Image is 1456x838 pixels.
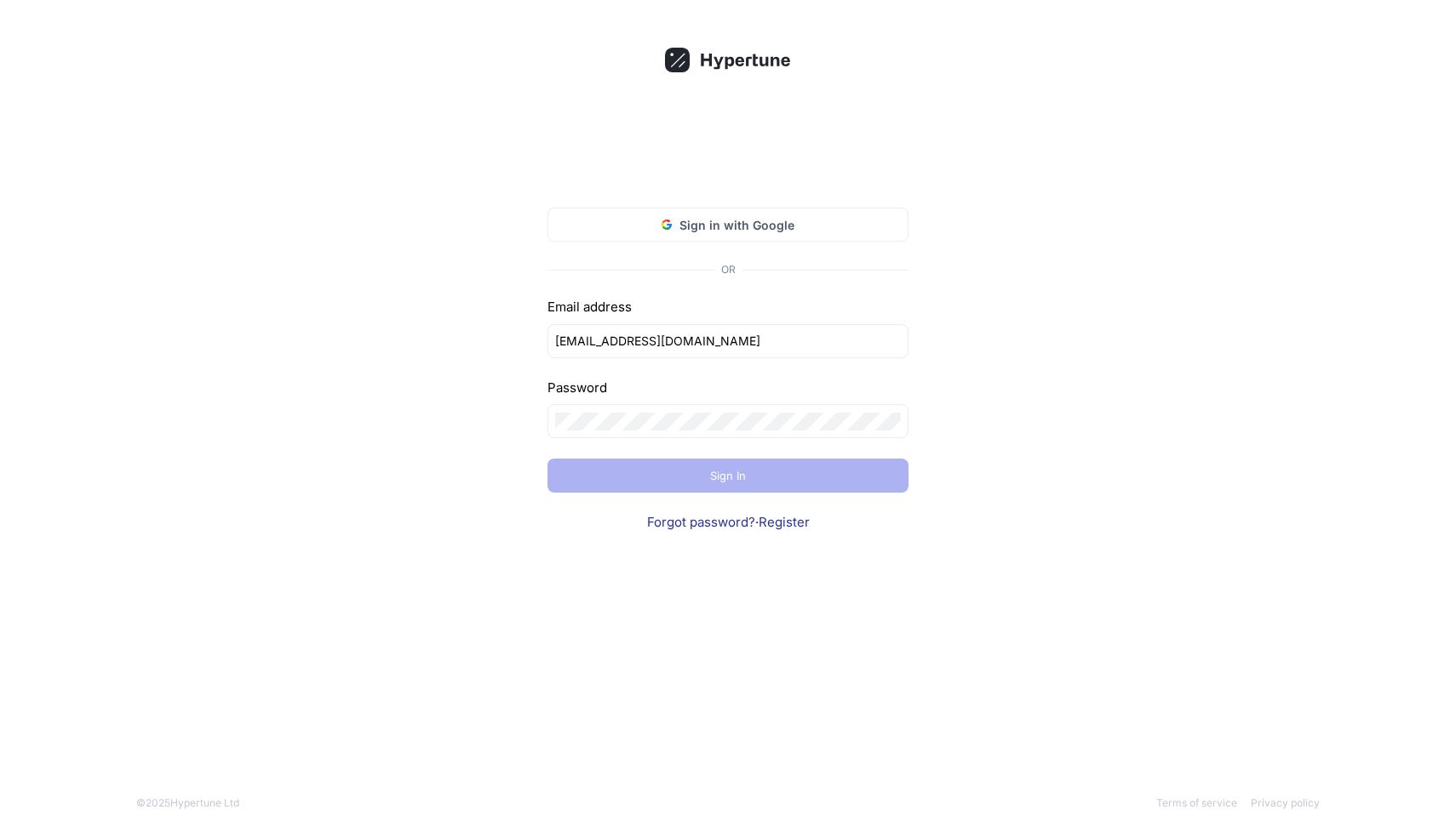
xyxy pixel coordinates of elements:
[547,208,909,242] button: Sign in with Google
[710,470,746,481] span: Sign In
[136,795,239,811] div: © 2025 Hypertune Ltd
[547,298,909,317] div: Email address
[547,379,909,398] div: Password
[721,262,736,277] div: OR
[647,514,755,530] a: Forgot password?
[759,514,810,530] a: Register
[555,332,901,350] input: Email address
[1251,796,1320,809] a: Privacy policy
[547,459,909,493] button: Sign In
[679,216,794,234] span: Sign in with Google
[1156,796,1237,809] a: Terms of service
[547,513,909,533] div: ·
